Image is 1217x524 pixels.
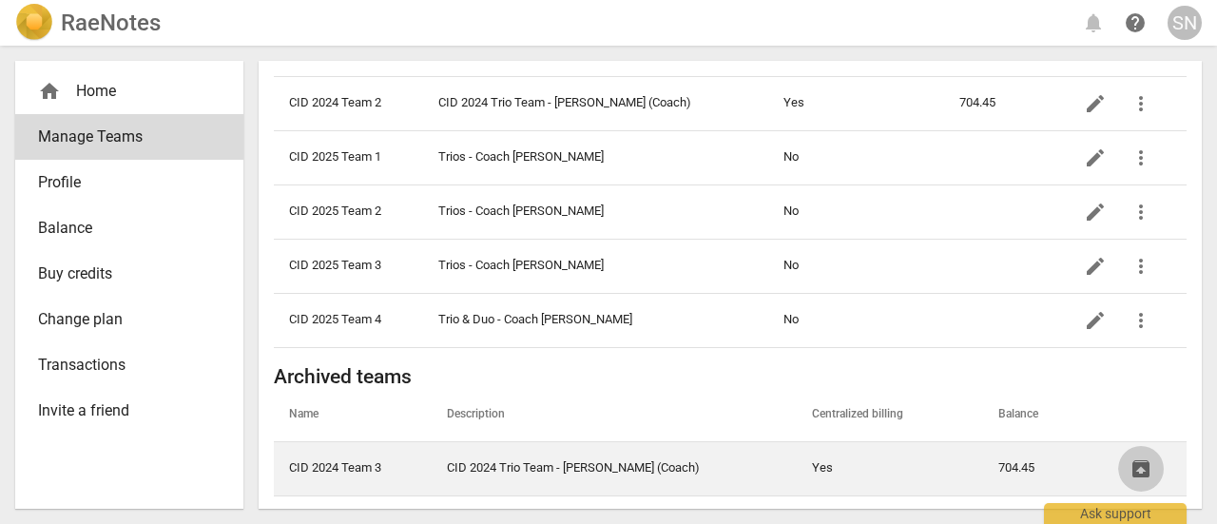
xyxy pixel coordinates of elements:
[15,160,243,205] a: Profile
[1044,503,1187,524] div: Ask support
[1130,309,1152,332] span: more_vert
[768,76,944,130] td: Yes
[289,407,341,422] span: Name
[812,407,926,422] span: Centralized billing
[1130,146,1152,169] span: more_vert
[768,184,944,239] td: No
[38,126,205,148] span: Manage Teams
[15,251,243,297] a: Buy credits
[15,297,243,342] a: Change plan
[274,76,423,130] td: CID 2024 Team 2
[15,4,53,42] img: Logo
[423,130,768,184] td: Trios - Coach [PERSON_NAME]
[15,388,243,434] a: Invite a friend
[274,239,423,293] td: CID 2025 Team 3
[768,293,944,347] td: No
[15,114,243,160] a: Manage Teams
[38,308,205,331] span: Change plan
[1118,6,1152,40] a: Help
[768,130,944,184] td: No
[38,80,205,103] div: Home
[1084,201,1107,223] span: edit
[15,68,243,114] div: Home
[1130,92,1152,115] span: more_vert
[432,441,797,495] td: CID 2024 Trio Team - [PERSON_NAME] (Coach)
[38,354,205,377] span: Transactions
[274,184,423,239] td: CID 2025 Team 2
[423,293,768,347] td: Trio & Duo - Coach [PERSON_NAME]
[15,4,161,42] a: LogoRaeNotes
[15,342,243,388] a: Transactions
[1130,255,1152,278] span: more_vert
[274,365,1187,389] h2: Archived teams
[423,184,768,239] td: Trios - Coach [PERSON_NAME]
[15,205,243,251] a: Balance
[797,441,983,495] td: Yes
[38,262,205,285] span: Buy credits
[1130,201,1152,223] span: more_vert
[1084,255,1107,278] span: edit
[998,407,1061,422] span: Balance
[38,80,61,103] span: home
[38,399,205,422] span: Invite a friend
[1084,146,1107,169] span: edit
[1168,6,1202,40] button: SN
[1084,92,1107,115] span: edit
[423,239,768,293] td: Trios - Coach [PERSON_NAME]
[1124,11,1147,34] span: help
[1084,309,1107,332] span: edit
[274,293,423,347] td: CID 2025 Team 4
[944,76,1057,130] td: 704.45
[38,217,205,240] span: Balance
[38,171,205,194] span: Profile
[768,239,944,293] td: No
[274,130,423,184] td: CID 2025 Team 1
[983,441,1103,495] td: 704.45
[423,76,768,130] td: CID 2024 Trio Team - [PERSON_NAME] (Coach)
[1130,457,1152,480] span: unarchive
[274,441,432,495] td: CID 2024 Team 3
[61,10,161,36] h2: RaeNotes
[447,407,528,422] span: Description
